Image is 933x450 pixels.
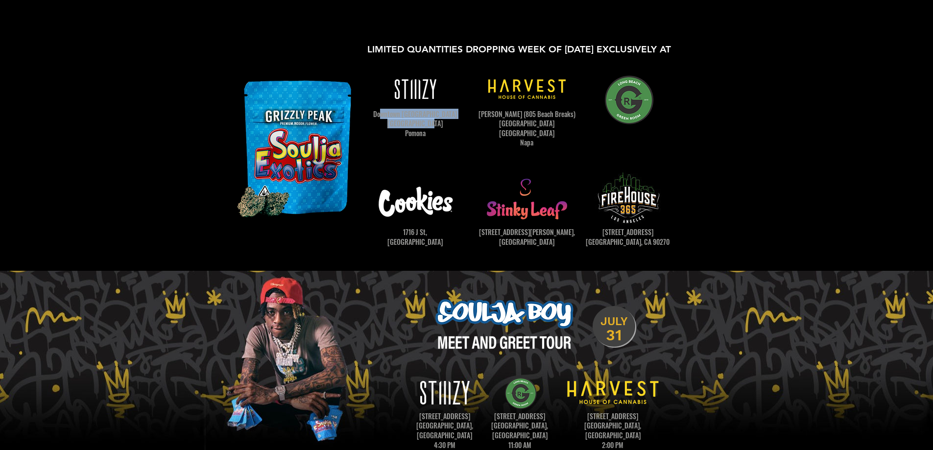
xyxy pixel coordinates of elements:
[431,294,578,356] img: SLOULJA-BOY.png
[587,166,669,233] img: FIRE-HOUSE-LA
[367,44,671,55] span: LIMITED QUANTITIES DROPPING WEEK OF [DATE] EXCLUSIVELY AT
[600,315,627,328] span: JULY
[479,227,575,247] span: [STREET_ADDRESS][PERSON_NAME], [GEOGRAPHIC_DATA]
[478,109,575,148] span: [PERSON_NAME] (805 Beach Breaks) [GEOGRAPHIC_DATA] [GEOGRAPHIC_DATA] Napa
[586,227,670,247] span: [STREET_ADDRESS] [GEOGRAPHIC_DATA], CA 90270
[488,79,566,99] svg: HARVEST-CANNABIS
[395,79,436,99] img: STIIZY-LOGO-LA
[378,187,453,217] img: COOKIES-CALIFORNIA
[373,109,457,138] span: Downtown [GEOGRAPHIC_DATA] [GEOGRAPHIC_DATA] Pomona
[416,411,473,450] span: [STREET_ADDRESS] [GEOGRAPHIC_DATA], [GEOGRAPHIC_DATA] 4:30 PM
[502,374,539,411] img: LONG-BEACH-GREEN-ROOM-LOGO.png
[237,71,353,227] img: SOULJA-EXOTICS-CANNABIS-FLOWER
[606,326,622,344] span: 31
[599,71,657,128] img: LONG-BEACH-GREEN-ROOM-LOGO
[584,411,641,450] span: [STREET_ADDRESS] [GEOGRAPHIC_DATA], [GEOGRAPHIC_DATA] 2:00 PM
[387,227,443,247] span: 1716 J St, [GEOGRAPHIC_DATA]
[491,411,548,450] span: [STREET_ADDRESS] [GEOGRAPHIC_DATA], [GEOGRAPHIC_DATA] 11:00 AM
[420,381,470,404] img: STIIZY-LOGO.png
[487,179,567,219] img: STINKY-LEAF-PALM-SPINGS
